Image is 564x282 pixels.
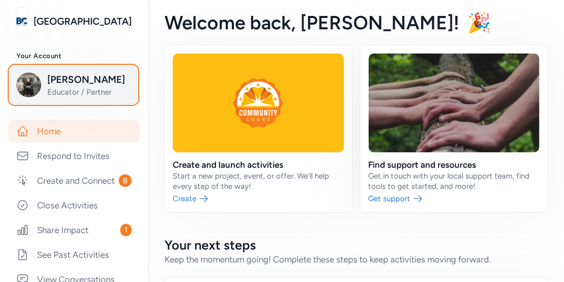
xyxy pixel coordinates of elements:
div: Keep the momentum going! Complete these steps to keep activities moving forward. [165,253,548,266]
h3: Your Account [16,52,132,60]
a: [GEOGRAPHIC_DATA] [33,14,132,29]
a: Create and Connect8 [8,169,140,192]
span: 1 [120,224,132,236]
img: logo [16,10,27,33]
a: Share Impact1 [8,219,140,241]
span: [PERSON_NAME] [47,73,131,87]
span: Welcome back , [PERSON_NAME]! [165,11,459,34]
h2: Your next steps [165,237,548,253]
a: Close Activities [8,194,140,217]
button: [PERSON_NAME]Educator / Partner [10,66,137,104]
span: 🎉 [467,11,491,34]
a: See Past Activities [8,243,140,266]
span: 8 [119,174,132,187]
a: Respond to Invites [8,145,140,167]
span: Educator / Partner [47,87,131,97]
a: Home [8,120,140,143]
